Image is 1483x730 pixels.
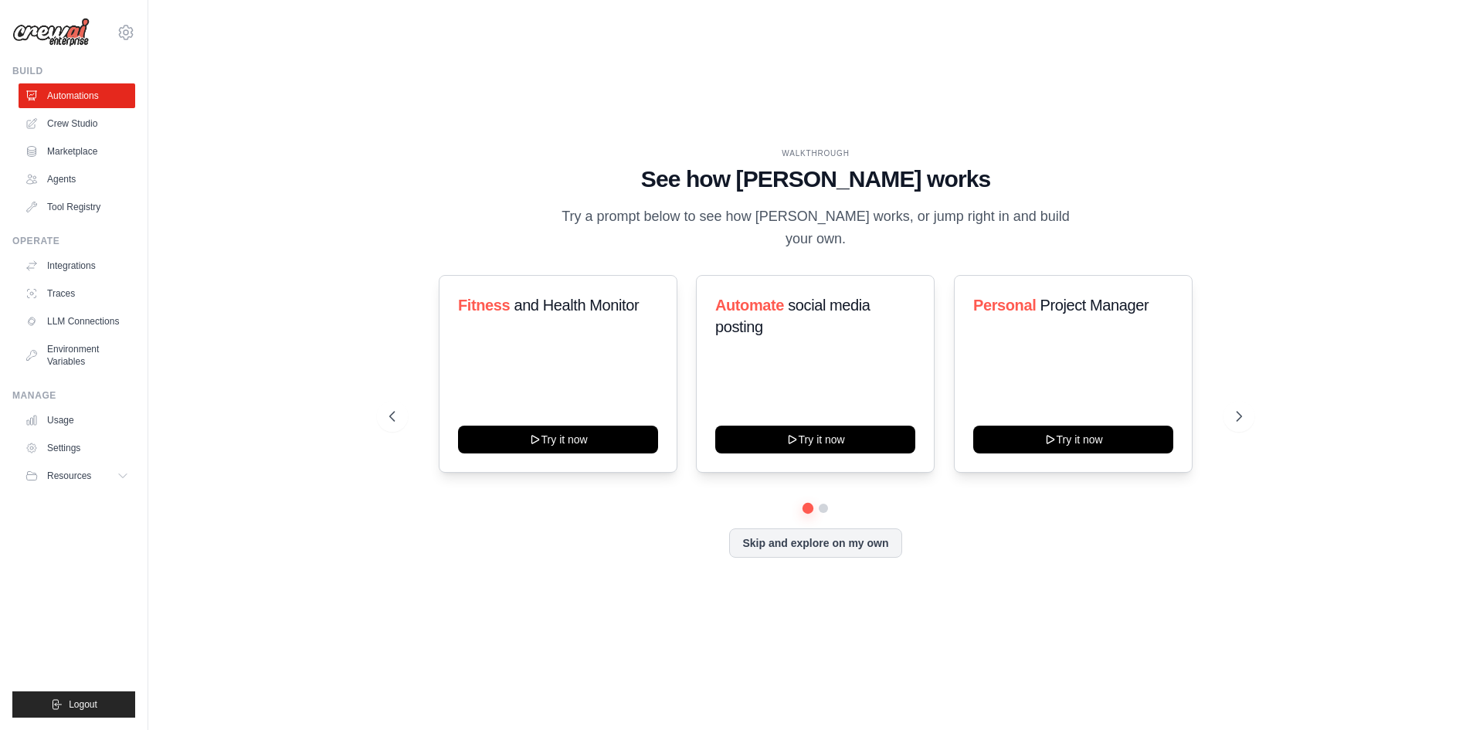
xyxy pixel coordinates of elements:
p: Try a prompt below to see how [PERSON_NAME] works, or jump right in and build your own. [556,205,1075,251]
a: Crew Studio [19,111,135,136]
a: Integrations [19,253,135,278]
span: Fitness [458,297,510,314]
span: Project Manager [1040,297,1149,314]
button: Skip and explore on my own [729,528,901,558]
a: Settings [19,436,135,460]
div: Operate [12,235,135,247]
button: Try it now [715,426,915,453]
button: Try it now [973,426,1173,453]
div: WALKTHROUGH [389,148,1242,159]
a: Marketplace [19,139,135,164]
a: Environment Variables [19,337,135,374]
button: Resources [19,463,135,488]
span: Logout [69,698,97,711]
span: social media posting [715,297,870,335]
span: Automate [715,297,784,314]
a: Agents [19,167,135,192]
img: Logo [12,18,90,47]
span: and Health Monitor [514,297,639,314]
a: Tool Registry [19,195,135,219]
h1: See how [PERSON_NAME] works [389,165,1242,193]
div: Build [12,65,135,77]
div: Manage [12,389,135,402]
a: Automations [19,83,135,108]
button: Logout [12,691,135,718]
a: LLM Connections [19,309,135,334]
button: Try it now [458,426,658,453]
span: Resources [47,470,91,482]
a: Usage [19,408,135,433]
a: Traces [19,281,135,306]
span: Personal [973,297,1036,314]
